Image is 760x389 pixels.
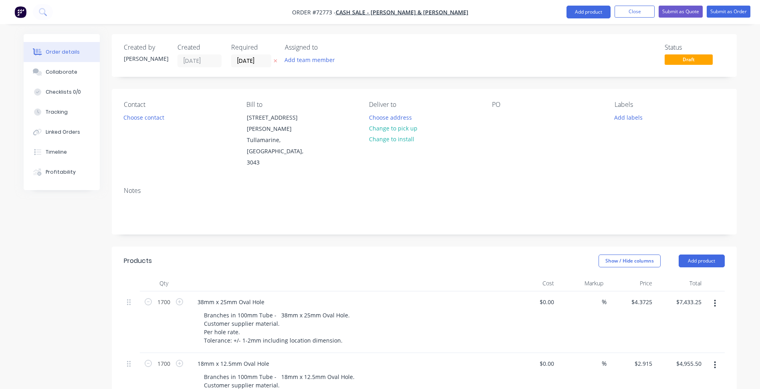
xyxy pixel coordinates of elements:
button: Add product [566,6,611,18]
div: Order details [46,48,80,56]
div: Cost [508,275,558,291]
button: Close [615,6,655,18]
div: Notes [124,187,725,194]
div: 18mm x 12.5mm Oval Hole [191,358,276,369]
a: Cash Sale - [PERSON_NAME] & [PERSON_NAME] [336,8,468,16]
div: Required [231,44,275,51]
button: Change to pick up [365,123,421,134]
div: Contact [124,101,234,108]
div: Profitability [46,168,76,176]
div: [STREET_ADDRESS][PERSON_NAME] [247,112,313,134]
div: Deliver to [369,101,479,108]
div: Products [124,256,152,266]
div: Branches in 100mm Tube - 38mm x 25mm Oval Hole. Customer supplier material. Per hole rate. Tolera... [198,309,356,346]
button: Order details [24,42,100,62]
div: [STREET_ADDRESS][PERSON_NAME]Tullamarine, [GEOGRAPHIC_DATA], 3043 [240,112,320,168]
button: Choose contact [119,112,168,122]
span: % [602,297,607,307]
div: Created [177,44,222,51]
div: Linked Orders [46,128,80,136]
div: Created by [124,44,168,51]
button: Choose address [365,112,416,122]
button: Add team member [285,54,339,65]
button: Submit as Order [707,6,750,18]
div: Price [607,275,656,291]
div: Timeline [46,148,67,156]
div: 38mm x 25mm Oval Hole [191,296,271,308]
span: % [602,359,607,368]
div: Total [655,275,705,291]
span: Draft [665,54,713,64]
div: Qty [140,275,188,291]
button: Profitability [24,162,100,182]
button: Show / Hide columns [599,255,661,267]
div: Tullamarine, [GEOGRAPHIC_DATA], 3043 [247,134,313,168]
img: Factory [14,6,26,18]
div: Markup [557,275,607,291]
button: Add product [679,255,725,267]
div: Labels [615,101,724,108]
div: Collaborate [46,68,77,76]
div: [PERSON_NAME] [124,54,168,63]
div: Bill to [246,101,356,108]
div: PO [492,101,602,108]
button: Add labels [610,112,647,122]
button: Change to install [365,134,418,144]
button: Linked Orders [24,122,100,142]
button: Timeline [24,142,100,162]
button: Collaborate [24,62,100,82]
button: Tracking [24,102,100,122]
div: Status [665,44,725,51]
button: Add team member [280,54,339,65]
button: Checklists 0/0 [24,82,100,102]
button: Submit as Quote [659,6,703,18]
span: Order #72773 - [292,8,336,16]
div: Assigned to [285,44,365,51]
div: Checklists 0/0 [46,88,81,96]
div: Tracking [46,108,68,116]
